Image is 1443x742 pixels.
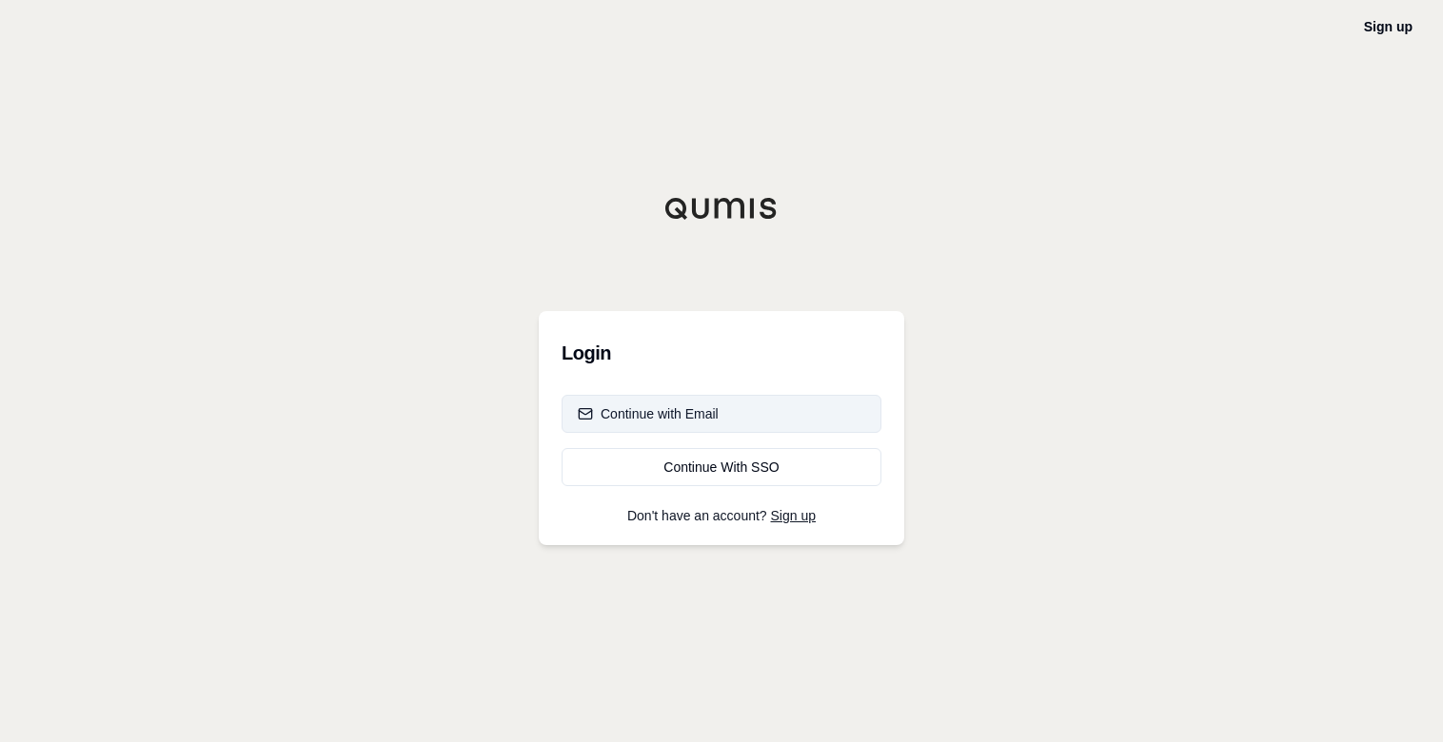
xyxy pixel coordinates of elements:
[1364,19,1413,34] a: Sign up
[562,395,881,433] button: Continue with Email
[562,334,881,372] h3: Login
[562,448,881,486] a: Continue With SSO
[664,197,779,220] img: Qumis
[578,404,719,423] div: Continue with Email
[578,458,865,477] div: Continue With SSO
[562,509,881,522] p: Don't have an account?
[771,508,816,523] a: Sign up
